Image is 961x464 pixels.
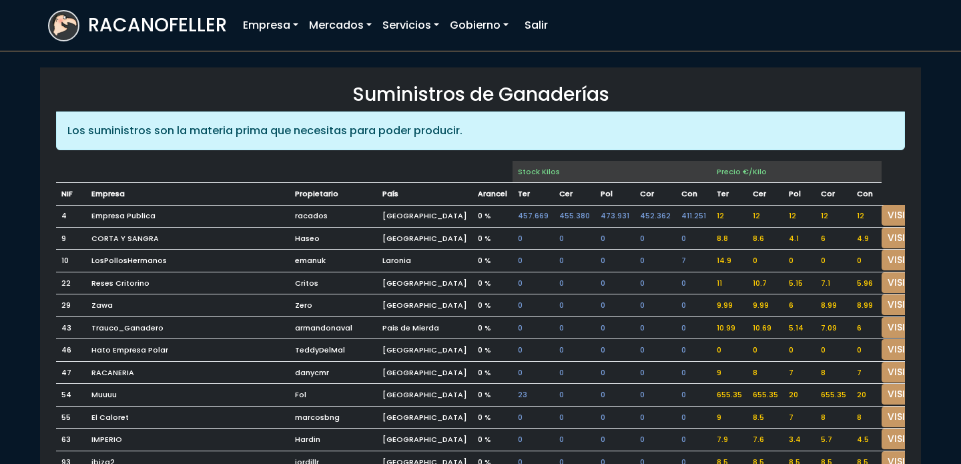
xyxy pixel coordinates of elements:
[816,384,852,407] td: 655.35
[747,227,783,250] td: 8.6
[595,250,635,272] td: 0
[711,272,747,294] td: 11
[635,339,676,362] td: 0
[86,361,290,384] td: RACANERIA
[472,339,513,362] td: 0 %
[783,250,816,272] td: 0
[56,316,86,339] td: 43
[882,272,930,293] a: VISITAR
[711,161,882,183] td: Precio €/Kilo
[554,250,595,272] td: 0
[56,294,86,317] td: 29
[88,14,227,37] h3: RACANOFELLER
[86,250,290,272] td: LosPollosHermanos
[513,272,554,294] td: 0
[747,250,783,272] td: 0
[56,272,86,294] td: 22
[290,361,377,384] td: danycmr
[783,272,816,294] td: 5.15
[86,294,290,317] td: Zawa
[554,227,595,250] td: 0
[472,183,513,206] td: Arancel
[377,406,472,429] td: [GEOGRAPHIC_DATA]
[676,294,711,317] td: 0
[783,183,816,206] td: POLLO
[635,361,676,384] td: 0
[290,339,377,362] td: TeddyDelMal
[290,250,377,272] td: emanuk
[554,406,595,429] td: 0
[513,339,554,362] td: 0
[816,339,852,362] td: 0
[595,205,635,227] td: 473.931
[513,429,554,451] td: 0
[711,384,747,407] td: 655.35
[554,294,595,317] td: 0
[635,272,676,294] td: 0
[676,272,711,294] td: 0
[635,294,676,317] td: 0
[86,272,290,294] td: Reses Critorino
[377,12,444,39] a: Servicios
[747,361,783,384] td: 8
[595,316,635,339] td: 0
[747,183,783,206] td: CERDO
[377,250,472,272] td: Laronia
[290,227,377,250] td: Haseo
[747,406,783,429] td: 8.5
[377,339,472,362] td: [GEOGRAPHIC_DATA]
[783,205,816,227] td: 12
[816,272,852,294] td: 7.1
[882,294,930,315] a: VISITAR
[852,294,882,317] td: 8.99
[783,406,816,429] td: 7
[676,339,711,362] td: 0
[472,429,513,451] td: 0 %
[711,227,747,250] td: 8.8
[747,272,783,294] td: 10.7
[816,250,852,272] td: 0
[676,406,711,429] td: 0
[852,205,882,227] td: 12
[635,250,676,272] td: 0
[554,205,595,227] td: 455.380
[595,272,635,294] td: 0
[444,12,514,39] a: Gobierno
[595,361,635,384] td: 0
[554,316,595,339] td: 0
[747,316,783,339] td: 10.69
[852,406,882,429] td: 8
[472,384,513,407] td: 0 %
[290,205,377,227] td: racados
[56,339,86,362] td: 46
[377,294,472,317] td: [GEOGRAPHIC_DATA]
[882,250,930,270] a: VISITAR
[711,361,747,384] td: 9
[882,384,930,405] a: VISITAR
[554,339,595,362] td: 0
[852,272,882,294] td: 5.96
[676,429,711,451] td: 0
[711,294,747,317] td: 9.99
[816,294,852,317] td: 8.99
[816,227,852,250] td: 6
[86,406,290,429] td: El Caloret
[635,183,676,206] td: CORDERO
[377,205,472,227] td: [GEOGRAPHIC_DATA]
[595,227,635,250] td: 0
[86,227,290,250] td: CORTA Y SANGRA
[595,384,635,407] td: 0
[783,361,816,384] td: 7
[635,316,676,339] td: 0
[816,205,852,227] td: 12
[852,316,882,339] td: 6
[377,272,472,294] td: [GEOGRAPHIC_DATA]
[472,361,513,384] td: 0 %
[852,384,882,407] td: 20
[816,361,852,384] td: 8
[56,429,86,451] td: 63
[711,250,747,272] td: 14.9
[747,429,783,451] td: 7.6
[676,183,711,206] td: CONEJO
[56,83,905,106] h3: Suministros de Ganaderías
